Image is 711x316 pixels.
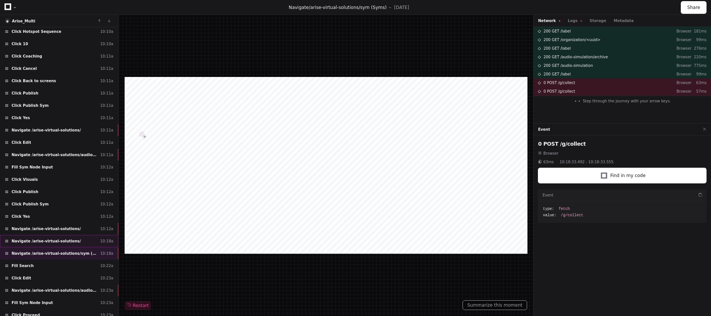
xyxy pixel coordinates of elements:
[100,177,113,182] div: 10:12a
[543,213,556,218] span: value:
[568,18,582,24] button: Logs
[12,164,53,170] span: Fill Sym Node Input
[560,159,613,165] span: 10:18:33.492 - 10:18:33.555
[100,263,113,269] div: 10:22a
[538,168,707,183] button: Find in my code
[12,19,35,23] a: Arise_Multi
[100,115,113,121] div: 10:11a
[125,301,151,310] button: Restart
[5,19,10,24] img: 7.svg
[692,71,707,77] p: 99ms
[12,177,38,182] span: Click Visuals
[538,18,560,24] button: Network
[692,89,707,94] p: 57ms
[544,89,575,94] span: 0 POST /g/collect
[692,46,707,51] p: 276ms
[100,201,113,207] div: 10:12a
[692,28,707,34] p: 181ms
[100,78,113,84] div: 10:11a
[542,192,553,198] h3: Event
[671,46,692,51] p: Browser
[614,18,634,24] button: Metadata
[543,151,558,156] span: Browser
[538,127,550,132] button: Event
[671,71,692,77] p: Browser
[12,201,48,207] span: Click Publish Sym
[538,140,707,148] h2: 0 POST /g/collect
[309,5,387,10] span: /arise-virtual-solutions/sym (Syms)
[12,140,31,145] span: Click Edit
[100,29,113,34] div: 10:10a
[12,127,81,133] span: Navigate /arise-virtual-solutions/
[543,159,554,165] span: 63ms
[671,89,692,94] p: Browser
[12,226,81,232] span: Navigate /arise-virtual-solutions/
[610,173,646,179] span: Find in my code
[100,214,113,219] div: 10:12a
[671,37,692,43] p: Browser
[559,206,570,212] span: fetch
[100,226,113,232] div: 10:12a
[100,251,113,256] div: 10:18a
[100,164,113,170] div: 10:12a
[671,63,692,68] p: Browser
[100,140,113,145] div: 10:11a
[671,54,692,60] p: Browser
[100,41,113,47] div: 10:10a
[100,152,113,158] div: 10:11a
[12,263,34,269] span: Fill Search
[100,189,113,195] div: 10:12a
[583,98,671,104] span: Step through the journey with your arrow keys.
[12,251,97,256] span: Navigate /arise-virtual-solutions/sym (Syms)
[127,303,149,309] span: Restart
[100,288,113,293] div: 10:23a
[671,80,692,86] p: Browser
[100,66,113,71] div: 10:11a
[100,127,113,133] div: 10:11a
[12,288,97,293] span: Navigate /arise-virtual-solutions/audio-simulation/*/create-sym
[12,214,30,219] span: Click Yes
[692,80,707,86] p: 63ms
[12,115,30,121] span: Click Yes
[289,5,309,10] span: Navigate
[12,103,48,108] span: Click Publish Sym
[12,152,97,158] span: Navigate /arise-virtual-solutions/audio-simulation/*/create-sym
[12,41,28,47] span: Click 10
[100,103,113,108] div: 10:11a
[543,206,554,212] span: type:
[100,300,113,306] div: 10:23a
[100,238,113,244] div: 10:18a
[100,275,113,281] div: 10:23a
[12,189,38,195] span: Click Publish
[12,300,53,306] span: Fill Sym Node Input
[394,4,409,10] p: [DATE]
[544,28,571,34] span: 200 GET /label
[12,275,31,281] span: Click Edit
[671,28,692,34] p: Browser
[463,300,527,310] button: Summarize this moment
[544,54,608,60] span: 200 GET /audio-simulation/archive
[544,80,575,86] span: 0 POST /g/collect
[12,90,38,96] span: Click Publish
[12,238,81,244] span: Navigate /arise-virtual-solutions/
[589,18,606,24] button: Storage
[544,71,571,77] span: 200 GET /label
[544,46,571,51] span: 200 GET /label
[544,37,601,43] span: 200 GET /organization/<uuid>
[692,63,707,68] p: 775ms
[100,53,113,59] div: 10:11a
[544,63,593,68] span: 200 GET /audio-simulation
[12,53,42,59] span: Click Coaching
[12,66,37,71] span: Click Cancel
[561,213,583,218] span: /g/collect
[692,37,707,43] p: 99ms
[100,90,113,96] div: 10:11a
[12,29,61,34] span: Click Hotspot Sequence
[12,78,56,84] span: Click Back to screens
[692,54,707,60] p: 220ms
[681,1,707,14] button: Share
